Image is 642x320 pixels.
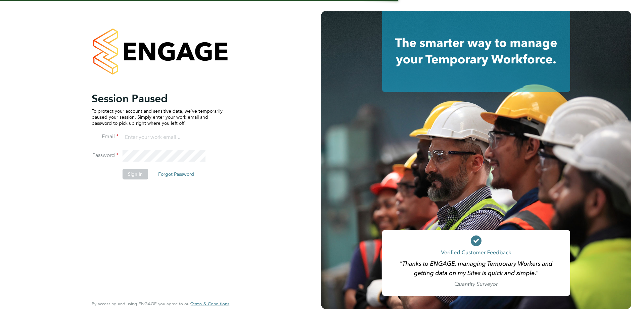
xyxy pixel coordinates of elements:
button: Forgot Password [153,169,199,179]
span: By accessing and using ENGAGE you agree to our [92,301,229,307]
label: Email [92,133,119,140]
h2: Session Paused [92,92,223,105]
button: Sign In [123,169,148,179]
input: Enter your work email... [123,131,205,144]
label: Password [92,152,119,159]
p: To protect your account and sensitive data, we've temporarily paused your session. Simply enter y... [92,108,223,126]
a: Terms & Conditions [191,301,229,307]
